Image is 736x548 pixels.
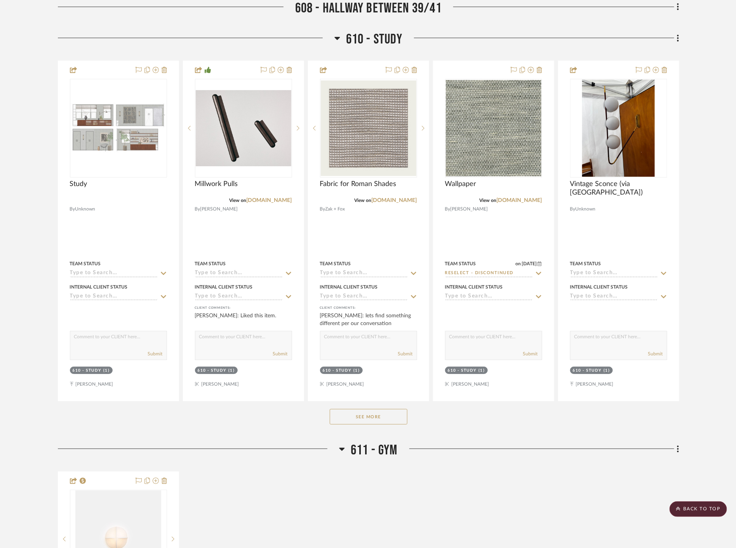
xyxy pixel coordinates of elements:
[346,31,402,48] span: 610 - STUDY
[445,260,476,267] div: Team Status
[330,409,407,424] button: See More
[195,180,238,188] span: Millwork Pulls
[320,284,378,291] div: Internal Client Status
[398,350,413,357] button: Submit
[195,284,253,291] div: Internal Client Status
[71,103,166,154] img: Study
[230,198,247,203] span: View on
[325,205,345,213] span: Zak + Fox
[480,198,497,203] span: View on
[148,350,163,357] button: Submit
[195,205,200,213] span: By
[648,350,663,357] button: Submit
[320,180,397,188] span: Fabric for Roman Shades
[228,368,235,374] div: (1)
[321,80,416,176] img: Fabric for Roman Shades
[355,198,372,203] span: View on
[320,79,417,177] div: 0
[70,270,158,277] input: Type to Search…
[351,442,398,459] span: 611 - GYM
[73,368,102,374] div: 610 - STUDY
[446,80,541,176] img: Wallpaper
[445,284,503,291] div: Internal Client Status
[70,260,101,267] div: Team Status
[570,293,658,301] input: Type to Search…
[570,205,576,213] span: By
[445,180,477,188] span: Wallpaper
[445,270,533,277] input: Type to Search…
[200,205,238,213] span: [PERSON_NAME]
[573,368,602,374] div: 610 - STUDY
[372,198,417,203] a: [DOMAIN_NAME]
[570,284,628,291] div: Internal Client Status
[195,260,226,267] div: Team Status
[103,368,110,374] div: (1)
[582,80,655,177] img: Vintage Sconce (via Paris)
[445,205,451,213] span: By
[448,368,477,374] div: 610 - STUDY
[320,312,417,327] div: [PERSON_NAME]: lets find something different per our conversation
[670,501,727,517] scroll-to-top-button: BACK TO TOP
[70,180,87,188] span: Study
[320,205,325,213] span: By
[523,350,538,357] button: Submit
[75,205,96,213] span: Unknown
[353,368,360,374] div: (1)
[198,368,227,374] div: 610 - STUDY
[320,260,351,267] div: Team Status
[320,270,408,277] input: Type to Search…
[70,205,75,213] span: By
[604,368,610,374] div: (1)
[196,90,291,167] img: Millwork Pulls
[451,205,488,213] span: [PERSON_NAME]
[195,270,283,277] input: Type to Search…
[576,205,596,213] span: Unknown
[70,293,158,301] input: Type to Search…
[195,312,292,327] div: [PERSON_NAME]: Liked this item.
[195,293,283,301] input: Type to Search…
[445,293,533,301] input: Type to Search…
[570,180,667,197] span: Vintage Sconce (via [GEOGRAPHIC_DATA])
[570,270,658,277] input: Type to Search…
[323,368,352,374] div: 610 - STUDY
[247,198,292,203] a: [DOMAIN_NAME]
[570,260,601,267] div: Team Status
[497,198,542,203] a: [DOMAIN_NAME]
[515,261,521,266] span: on
[273,350,288,357] button: Submit
[70,284,128,291] div: Internal Client Status
[320,293,408,301] input: Type to Search…
[478,368,485,374] div: (1)
[521,261,538,266] span: [DATE]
